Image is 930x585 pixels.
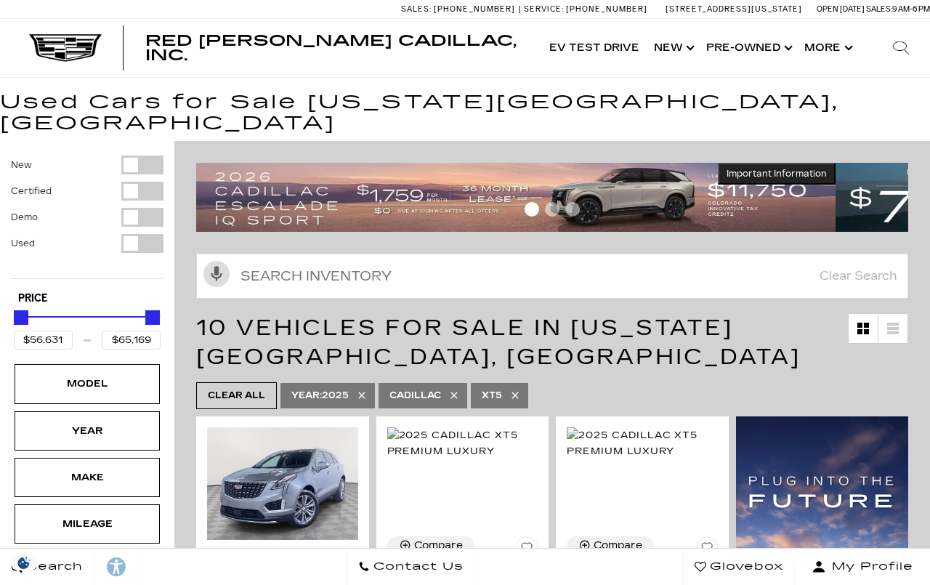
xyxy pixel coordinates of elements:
[291,387,349,405] span: 2025
[516,536,538,564] button: Save Vehicle
[51,469,124,485] div: Make
[196,254,908,299] input: Search Inventory
[718,163,836,185] button: Important Information
[7,555,41,570] section: Click to Open Cookie Consent Modal
[401,4,432,14] span: Sales:
[387,427,538,459] img: 2025 Cadillac XT5 Premium Luxury
[11,156,163,278] div: Filter by Vehicle Type
[15,364,160,403] div: ModelModel
[15,411,160,451] div: YearYear
[706,557,783,577] span: Glovebox
[524,4,564,14] span: Service:
[11,184,52,198] label: Certified
[647,19,699,77] a: New
[29,34,102,62] img: Cadillac Dark Logo with Cadillac White Text
[145,310,160,325] div: Maximum Price
[51,516,124,532] div: Mileage
[699,19,797,77] a: Pre-Owned
[817,4,865,14] span: Open [DATE]
[207,427,358,540] img: 2025 Cadillac XT5 Premium Luxury
[696,536,718,564] button: Save Vehicle
[51,423,124,439] div: Year
[542,19,647,77] a: EV Test Drive
[145,32,517,64] span: Red [PERSON_NAME] Cadillac, Inc.
[414,539,463,552] div: Compare
[795,549,930,585] button: Open user profile menu
[727,168,827,179] span: Important Information
[14,331,73,350] input: Minimum
[666,4,802,14] a: [STREET_ADDRESS][US_STATE]
[797,19,857,77] button: More
[826,557,913,577] span: My Profile
[389,387,441,405] span: Cadillac
[866,4,892,14] span: Sales:
[15,504,160,544] div: MileageMileage
[401,5,519,13] a: Sales: [PHONE_NUMBER]
[566,4,647,14] span: [PHONE_NUMBER]
[51,376,124,392] div: Model
[567,536,654,555] button: Compare Vehicle
[482,387,502,405] span: XT5
[892,4,930,14] span: 9 AM-6 PM
[7,555,41,570] img: Opt-Out Icon
[11,158,32,172] label: New
[387,536,474,555] button: Compare Vehicle
[567,427,718,459] img: 2025 Cadillac XT5 Premium Luxury
[203,261,230,287] svg: Click to toggle on voice search
[370,557,464,577] span: Contact Us
[525,202,539,217] span: Go to slide 1
[23,557,83,577] span: Search
[594,539,642,552] div: Compare
[14,310,28,325] div: Minimum Price
[208,387,265,405] span: Clear All
[196,315,801,370] span: 10 Vehicles for Sale in [US_STATE][GEOGRAPHIC_DATA], [GEOGRAPHIC_DATA]
[291,390,322,400] span: Year :
[18,292,156,305] h5: Price
[347,549,475,585] a: Contact Us
[102,331,161,350] input: Maximum
[519,5,651,13] a: Service: [PHONE_NUMBER]
[11,210,38,225] label: Demo
[565,202,580,217] span: Go to slide 3
[683,549,795,585] a: Glovebox
[145,33,527,62] a: Red [PERSON_NAME] Cadillac, Inc.
[434,4,515,14] span: [PHONE_NUMBER]
[15,458,160,497] div: MakeMake
[14,305,161,350] div: Price
[545,202,559,217] span: Go to slide 2
[196,163,836,231] img: 2509-September-FOM-Escalade-IQ-Lease9
[11,236,35,251] label: Used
